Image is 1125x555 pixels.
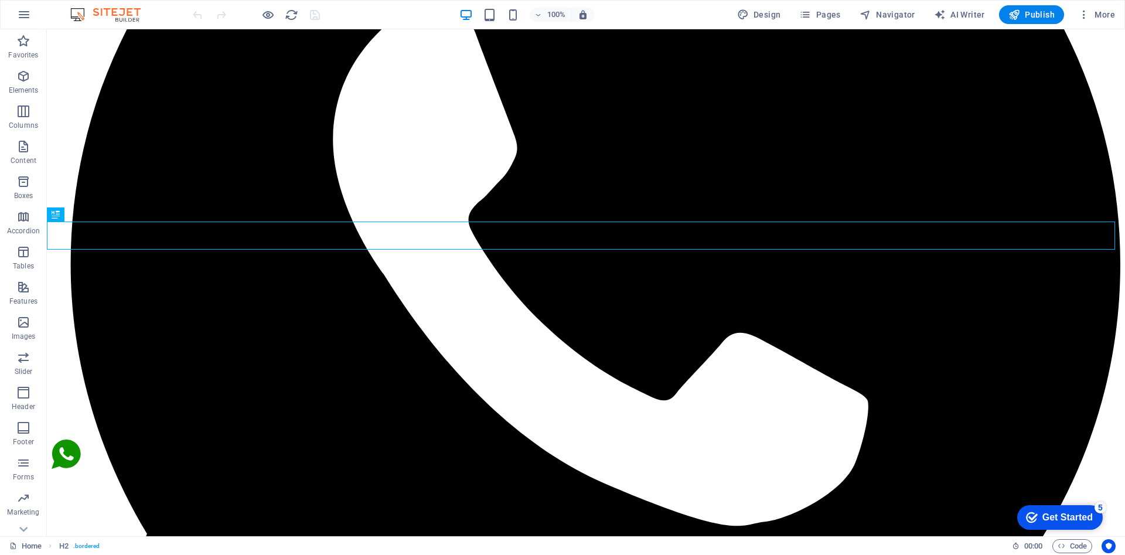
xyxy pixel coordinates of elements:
p: Footer [13,437,34,447]
div: Get Started [35,13,85,23]
p: Elements [9,86,39,95]
p: Accordion [7,226,40,236]
nav: breadcrumb [59,539,100,553]
a: Click to cancel selection. Double-click to open Pages [9,539,42,553]
span: Design [737,9,781,21]
div: 5 [87,2,98,14]
i: Reload page [285,8,298,22]
span: AI Writer [934,9,985,21]
p: Boxes [14,191,33,200]
span: Publish [1008,9,1055,21]
span: : [1032,542,1034,550]
h6: Session time [1012,539,1043,553]
span: More [1078,9,1115,21]
button: reload [284,8,298,22]
button: Publish [999,5,1064,24]
span: Pages [799,9,840,21]
div: Design (Ctrl+Alt+Y) [732,5,786,24]
p: Columns [9,121,38,130]
p: Images [12,332,36,341]
button: AI Writer [929,5,990,24]
span: Click to select. Double-click to edit [59,539,69,553]
img: Editor Logo [67,8,155,22]
button: Code [1052,539,1092,553]
p: Features [9,297,37,306]
span: Code [1058,539,1087,553]
span: Navigator [860,9,915,21]
p: Content [11,156,36,165]
p: Tables [13,261,34,271]
button: Navigator [855,5,920,24]
p: Marketing [7,508,39,517]
button: More [1073,5,1120,24]
span: 00 00 [1024,539,1042,553]
button: Click here to leave preview mode and continue editing [261,8,275,22]
i: On resize automatically adjust zoom level to fit chosen device. [578,9,588,20]
p: Slider [15,367,33,376]
span: . bordered [73,539,100,553]
p: Favorites [8,50,38,60]
div: Get Started 5 items remaining, 0% complete [9,6,95,30]
button: Pages [795,5,845,24]
button: 100% [530,8,571,22]
button: Design [732,5,786,24]
p: Header [12,402,35,411]
button: Usercentrics [1102,539,1116,553]
h6: 100% [547,8,566,22]
p: Forms [13,472,34,482]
